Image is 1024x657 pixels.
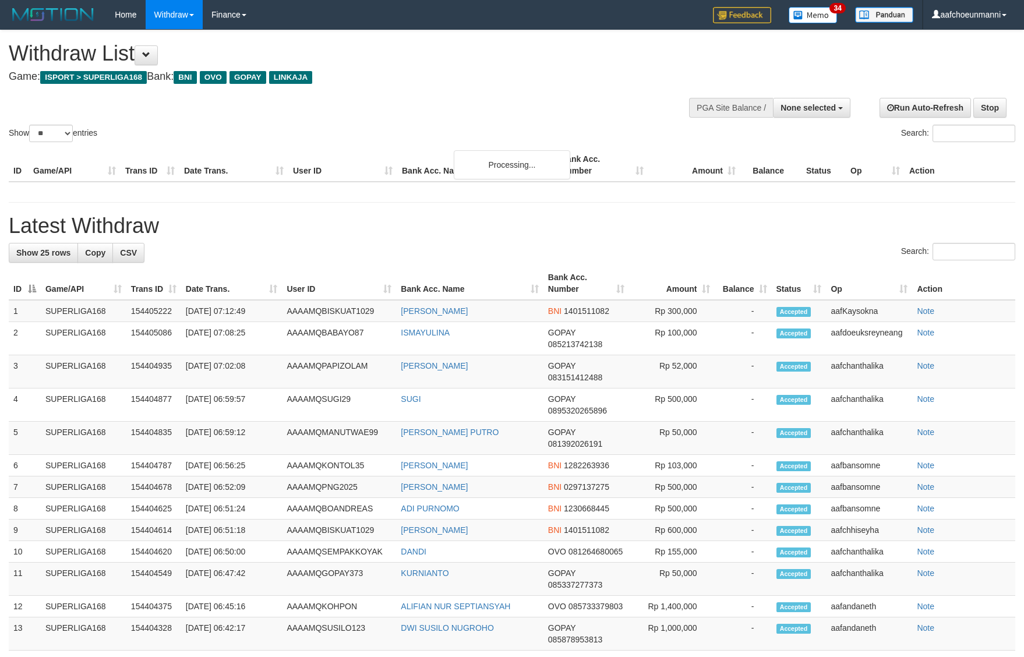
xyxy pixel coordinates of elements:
input: Search: [933,125,1015,142]
td: 154404620 [126,541,181,563]
th: ID [9,149,29,182]
input: Search: [933,243,1015,260]
td: Rp 600,000 [629,520,715,541]
span: Accepted [776,526,811,536]
label: Show entries [9,125,97,142]
td: Rp 1,400,000 [629,596,715,617]
td: aafandaneth [826,596,912,617]
span: Copy 0297137275 to clipboard [564,482,609,492]
a: DWI SUSILO NUGROHO [401,623,493,633]
td: AAAAMQPAPIZOLAM [282,355,396,388]
td: [DATE] 06:42:17 [181,617,283,651]
td: Rp 500,000 [629,476,715,498]
a: Run Auto-Refresh [880,98,971,118]
a: Note [917,394,934,404]
td: 154404835 [126,422,181,455]
a: Stop [973,98,1007,118]
td: SUPERLIGA168 [41,355,126,388]
th: Bank Acc. Number [556,149,648,182]
span: Copy 081392026191 to clipboard [548,439,602,448]
a: Note [917,525,934,535]
th: Bank Acc. Number: activate to sort column ascending [543,267,629,300]
td: - [715,388,772,422]
td: 154404877 [126,388,181,422]
td: AAAAMQPNG2025 [282,476,396,498]
td: aafchanthalika [826,388,912,422]
td: aafKaysokna [826,300,912,322]
span: BNI [548,461,562,470]
td: 2 [9,322,41,355]
span: Accepted [776,569,811,579]
td: SUPERLIGA168 [41,541,126,563]
span: GOPAY [548,394,575,404]
td: Rp 50,000 [629,422,715,455]
th: Game/API [29,149,121,182]
td: SUPERLIGA168 [41,300,126,322]
td: Rp 300,000 [629,300,715,322]
td: aafbansomne [826,455,912,476]
td: 11 [9,563,41,596]
td: aafchanthalika [826,422,912,455]
span: Copy 085337277373 to clipboard [548,580,602,589]
h1: Latest Withdraw [9,214,1015,238]
th: User ID: activate to sort column ascending [282,267,396,300]
span: Show 25 rows [16,248,70,257]
td: aafbansomne [826,476,912,498]
td: SUPERLIGA168 [41,422,126,455]
td: 154404678 [126,476,181,498]
span: Accepted [776,328,811,338]
span: Accepted [776,602,811,612]
span: GOPAY [548,623,575,633]
button: None selected [773,98,850,118]
span: OVO [548,547,566,556]
td: [DATE] 06:51:24 [181,498,283,520]
span: Accepted [776,483,811,493]
span: Accepted [776,307,811,317]
img: panduan.png [855,7,913,23]
img: MOTION_logo.png [9,6,97,23]
td: [DATE] 06:47:42 [181,563,283,596]
a: [PERSON_NAME] [401,482,468,492]
a: [PERSON_NAME] [401,525,468,535]
th: Amount [648,149,740,182]
span: Copy 081264680065 to clipboard [569,547,623,556]
th: ID: activate to sort column descending [9,267,41,300]
span: GOPAY [548,568,575,578]
span: Copy 083151412488 to clipboard [548,373,602,382]
td: SUPERLIGA168 [41,617,126,651]
th: Bank Acc. Name: activate to sort column ascending [396,267,543,300]
td: SUPERLIGA168 [41,455,126,476]
span: Accepted [776,504,811,514]
th: Status: activate to sort column ascending [772,267,827,300]
h4: Game: Bank: [9,71,671,83]
td: 154404935 [126,355,181,388]
span: Copy 1282263936 to clipboard [564,461,609,470]
th: Date Trans. [179,149,288,182]
label: Search: [901,243,1015,260]
td: AAAAMQSUSILO123 [282,617,396,651]
td: - [715,596,772,617]
th: Action [905,149,1015,182]
span: Copy 1401511082 to clipboard [564,306,609,316]
span: CSV [120,248,137,257]
a: Note [917,504,934,513]
td: [DATE] 06:45:16 [181,596,283,617]
span: GOPAY [548,428,575,437]
span: GOPAY [229,71,266,84]
td: 8 [9,498,41,520]
a: Note [917,361,934,370]
a: Note [917,428,934,437]
span: Copy 1230668445 to clipboard [564,504,609,513]
h1: Withdraw List [9,42,671,65]
span: Accepted [776,461,811,471]
td: 9 [9,520,41,541]
a: Note [917,461,934,470]
span: Accepted [776,395,811,405]
td: AAAAMQSEMPAKKOYAK [282,541,396,563]
a: ALIFIAN NUR SEPTIANSYAH [401,602,510,611]
td: 4 [9,388,41,422]
td: - [715,520,772,541]
a: Note [917,547,934,556]
a: SUGI [401,394,421,404]
img: Feedback.jpg [713,7,771,23]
